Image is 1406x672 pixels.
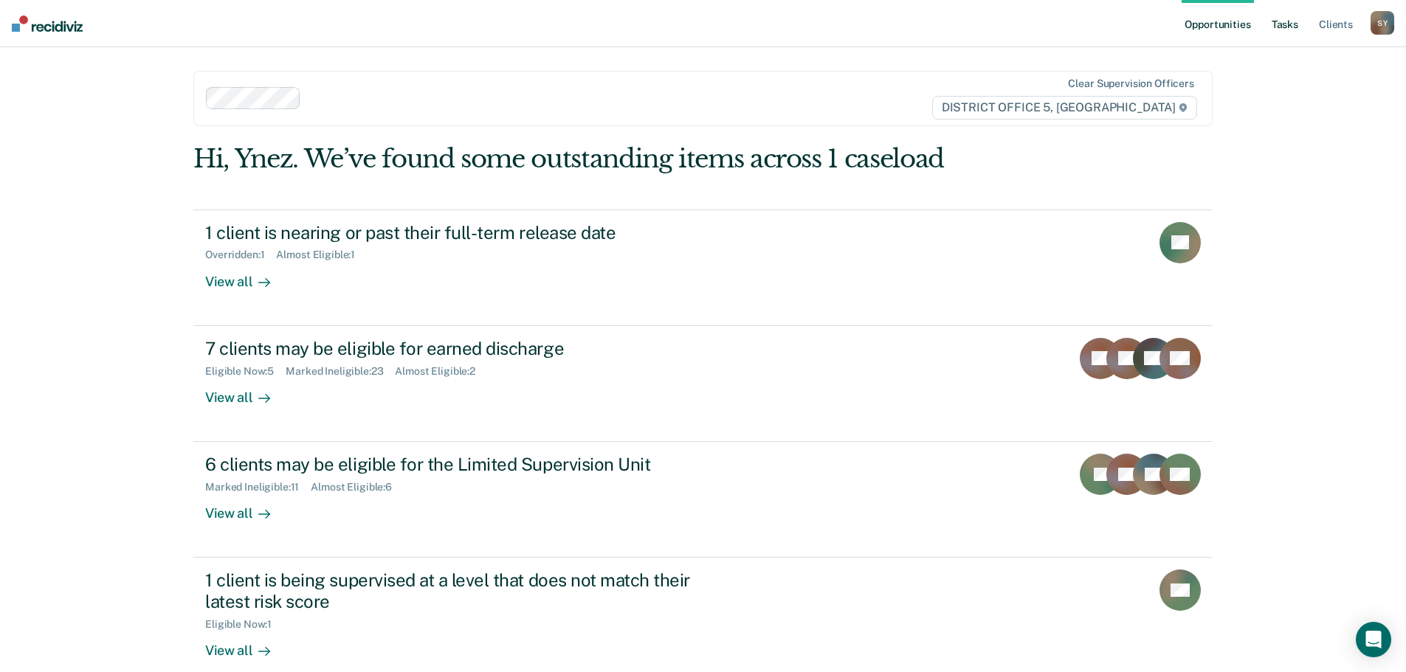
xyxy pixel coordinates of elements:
div: Almost Eligible : 2 [395,365,487,378]
div: Marked Ineligible : 23 [286,365,395,378]
div: View all [205,631,288,659]
img: Recidiviz [12,15,83,32]
div: Eligible Now : 5 [205,365,286,378]
div: Eligible Now : 1 [205,618,283,631]
div: 1 client is being supervised at a level that does not match their latest risk score [205,569,723,612]
div: View all [205,261,288,290]
button: SY [1371,11,1394,35]
div: Almost Eligible : 1 [276,249,367,261]
div: 7 clients may be eligible for earned discharge [205,338,723,359]
a: 6 clients may be eligible for the Limited Supervision UnitMarked Ineligible:11Almost Eligible:6Vi... [193,442,1213,558]
div: Open Intercom Messenger [1356,622,1391,657]
div: View all [205,493,288,522]
div: Overridden : 1 [205,249,276,261]
a: 7 clients may be eligible for earned dischargeEligible Now:5Marked Ineligible:23Almost Eligible:2... [193,326,1213,442]
div: Almost Eligible : 6 [311,481,404,493]
div: Marked Ineligible : 11 [205,481,311,493]
div: Hi, Ynez. We’ve found some outstanding items across 1 caseload [193,144,1009,174]
div: 1 client is nearing or past their full-term release date [205,222,723,243]
div: Clear supervision officers [1068,77,1193,90]
div: View all [205,377,288,406]
span: DISTRICT OFFICE 5, [GEOGRAPHIC_DATA] [932,96,1197,119]
div: 6 clients may be eligible for the Limited Supervision Unit [205,454,723,475]
a: 1 client is nearing or past their full-term release dateOverridden:1Almost Eligible:1View all [193,209,1213,326]
div: S Y [1371,11,1394,35]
